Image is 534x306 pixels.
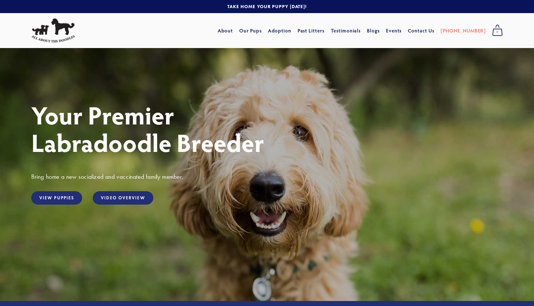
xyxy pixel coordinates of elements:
[218,25,233,36] a: About
[489,23,506,38] a: 0 items in cart
[408,25,434,36] a: Contact Us
[331,25,361,36] a: Testimonials
[298,27,325,34] a: Past Litters
[492,28,503,36] span: 0
[31,191,82,205] a: View Puppies
[367,25,380,36] a: Blogs
[31,101,503,156] h1: Your Premier Labradoodle Breeder
[31,172,503,181] h3: Bring home a new socialized and vaccinated family member.
[239,25,262,36] a: Our Pups
[31,18,75,43] img: All About The Doodles
[93,191,153,205] a: Video Overview
[268,25,291,36] a: Adoption
[386,25,402,36] a: Events
[441,25,486,36] a: [PHONE_NUMBER]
